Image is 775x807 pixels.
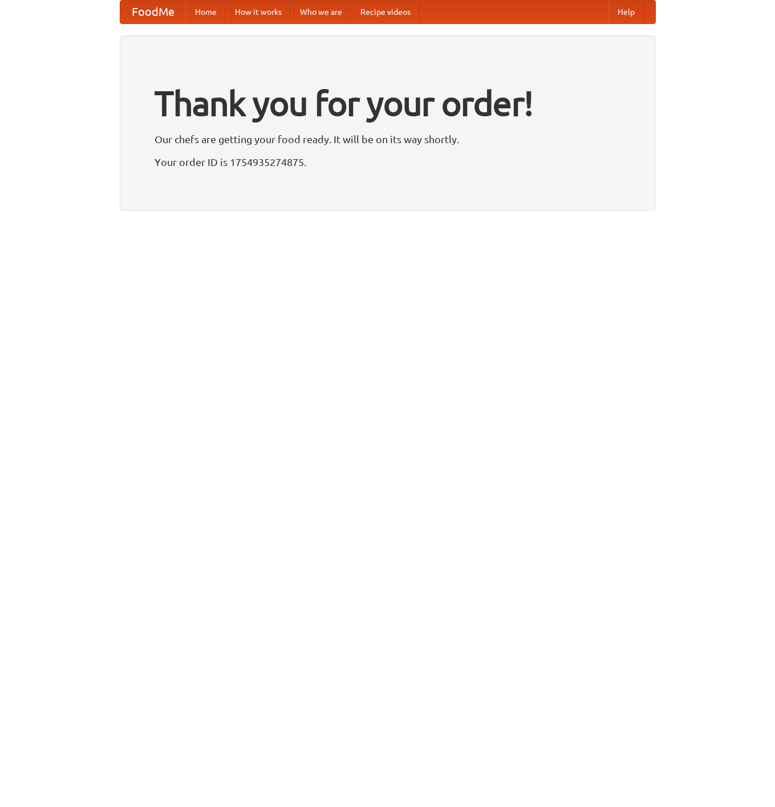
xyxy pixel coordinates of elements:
p: Our chefs are getting your food ready. It will be on its way shortly. [155,131,621,148]
a: Who we are [291,1,351,23]
a: FoodMe [120,1,186,23]
a: Help [608,1,644,23]
a: How it works [226,1,291,23]
h1: Thank you for your order! [155,76,621,131]
a: Home [186,1,226,23]
p: Your order ID is 1754935274875. [155,153,621,171]
a: Recipe videos [351,1,420,23]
